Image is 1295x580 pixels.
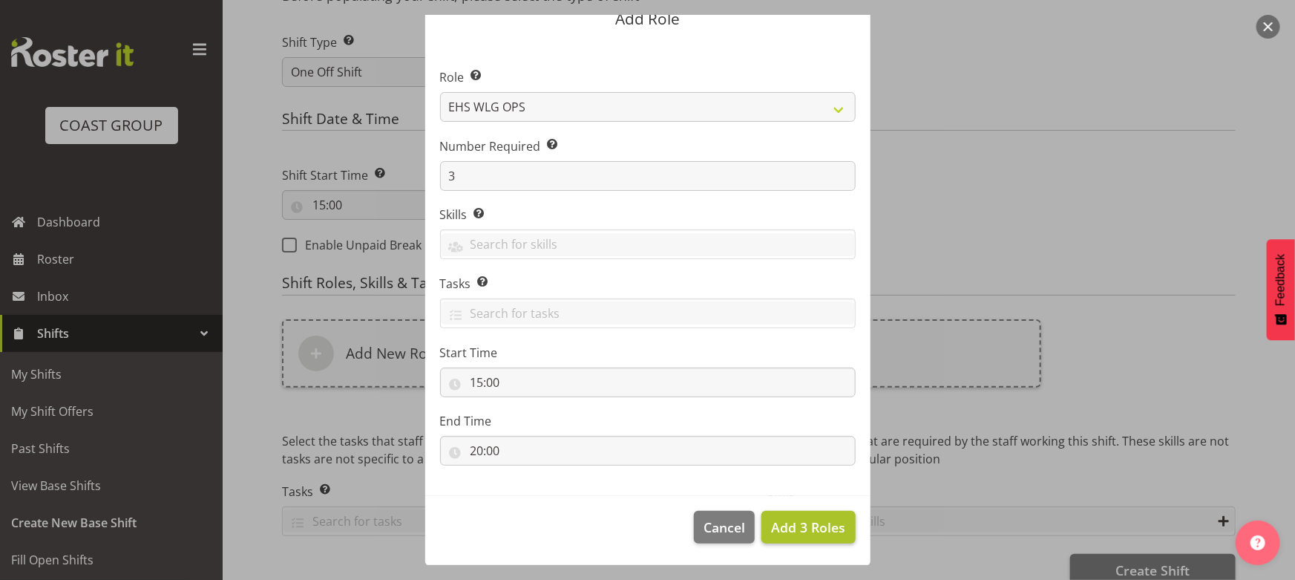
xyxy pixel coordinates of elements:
label: Role [440,68,856,86]
label: Start Time [440,344,856,362]
img: help-xxl-2.png [1250,535,1265,550]
span: Add 3 Roles [771,518,845,536]
span: Feedback [1274,254,1288,306]
input: Click to select... [440,436,856,466]
input: Search for skills [441,233,855,256]
label: End Time [440,412,856,430]
input: Search for tasks [441,302,855,325]
button: Cancel [694,511,755,544]
p: Add Role [440,11,856,27]
button: Add 3 Roles [761,511,855,544]
input: Click to select... [440,368,856,397]
label: Number Required [440,137,856,155]
button: Feedback - Show survey [1267,239,1295,340]
label: Tasks [440,275,856,293]
span: Cancel [704,518,745,537]
label: Skills [440,206,856,224]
